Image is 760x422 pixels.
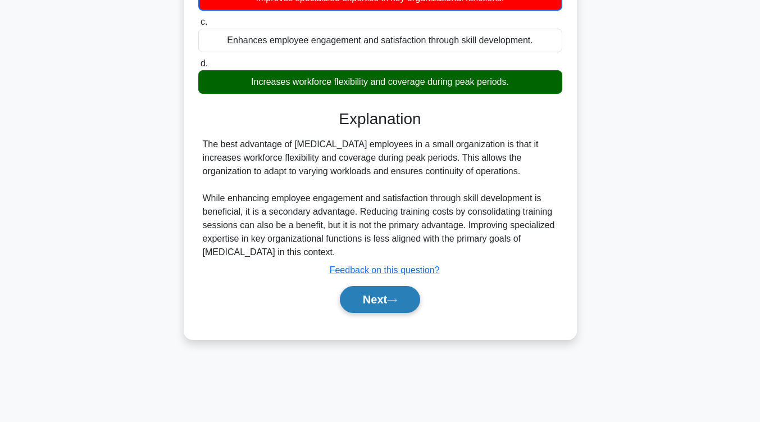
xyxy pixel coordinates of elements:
[203,138,558,259] div: The best advantage of [MEDICAL_DATA] employees in a small organization is that it increases workf...
[198,70,562,94] div: Increases workforce flexibility and coverage during peak periods.
[201,58,208,68] span: d.
[198,29,562,52] div: Enhances employee engagement and satisfaction through skill development.
[205,110,556,129] h3: Explanation
[201,17,207,26] span: c.
[340,286,420,313] button: Next
[330,265,440,275] a: Feedback on this question?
